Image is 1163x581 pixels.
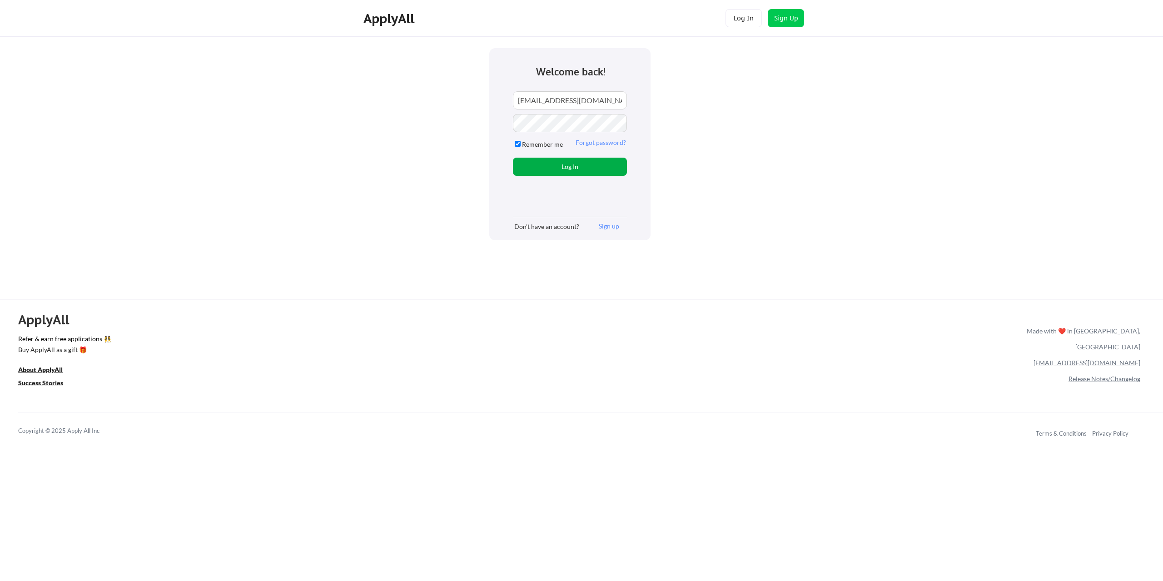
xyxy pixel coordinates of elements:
[18,312,80,328] div: ApplyAll
[1034,359,1140,367] a: [EMAIL_ADDRESS][DOMAIN_NAME]
[18,427,123,436] div: Copyright © 2025 Apply All Inc
[513,91,627,109] input: Email
[726,9,762,27] button: Log In
[519,65,623,79] div: Welcome back!
[522,140,563,148] label: Remember me
[574,139,627,147] button: Forgot password?
[514,222,586,231] div: Don't have an account?
[18,347,109,353] div: Buy ApplyAll as a gift 🎁
[18,379,63,387] u: Success Stories
[363,11,417,26] div: ApplyAll
[1092,430,1128,437] a: Privacy Policy
[592,222,626,231] button: Sign up
[1023,323,1140,355] div: Made with ❤️ in [GEOGRAPHIC_DATA], [GEOGRAPHIC_DATA]
[18,336,837,345] a: Refer & earn free applications 👯‍♀️
[768,9,804,27] button: Sign Up
[513,158,627,176] button: Log In
[18,365,75,377] a: About ApplyAll
[1069,375,1140,382] a: Release Notes/Changelog
[18,345,109,357] a: Buy ApplyAll as a gift 🎁
[18,366,63,373] u: About ApplyAll
[18,378,75,390] a: Success Stories
[1036,430,1087,437] a: Terms & Conditions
